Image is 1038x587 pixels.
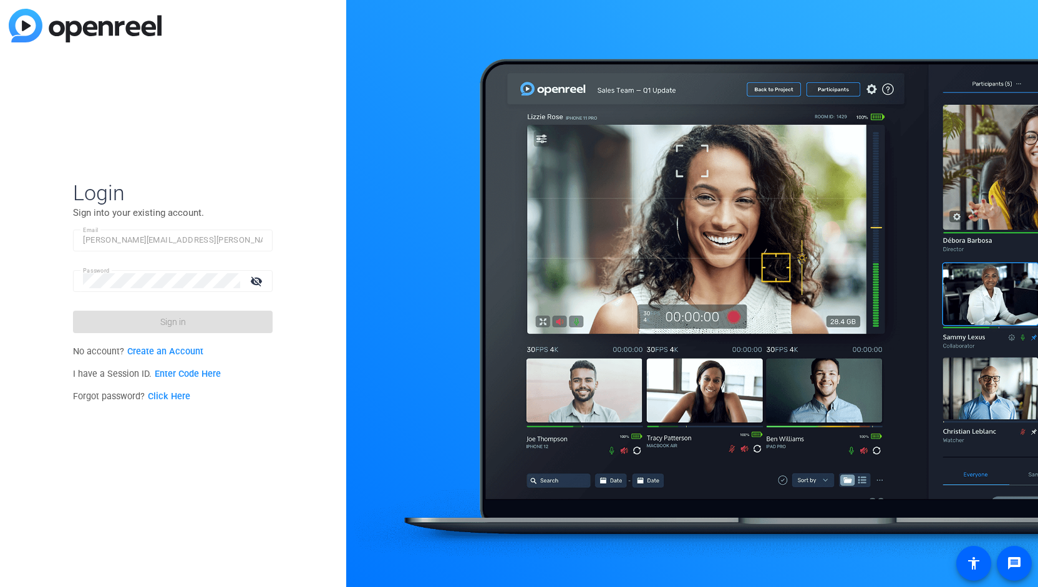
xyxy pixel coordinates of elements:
mat-icon: message [1007,556,1022,571]
a: Enter Code Here [155,369,221,379]
span: No account? [73,346,203,357]
a: Click Here [148,391,190,402]
img: blue-gradient.svg [9,9,162,42]
mat-icon: visibility_off [243,272,273,290]
span: I have a Session ID. [73,369,221,379]
mat-icon: accessibility [966,556,981,571]
input: Enter Email Address [83,233,263,248]
p: Sign into your existing account. [73,206,273,220]
mat-label: Email [83,226,99,233]
mat-label: Password [83,267,110,274]
a: Create an Account [127,346,203,357]
span: Login [73,180,273,206]
span: Forgot password? [73,391,190,402]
